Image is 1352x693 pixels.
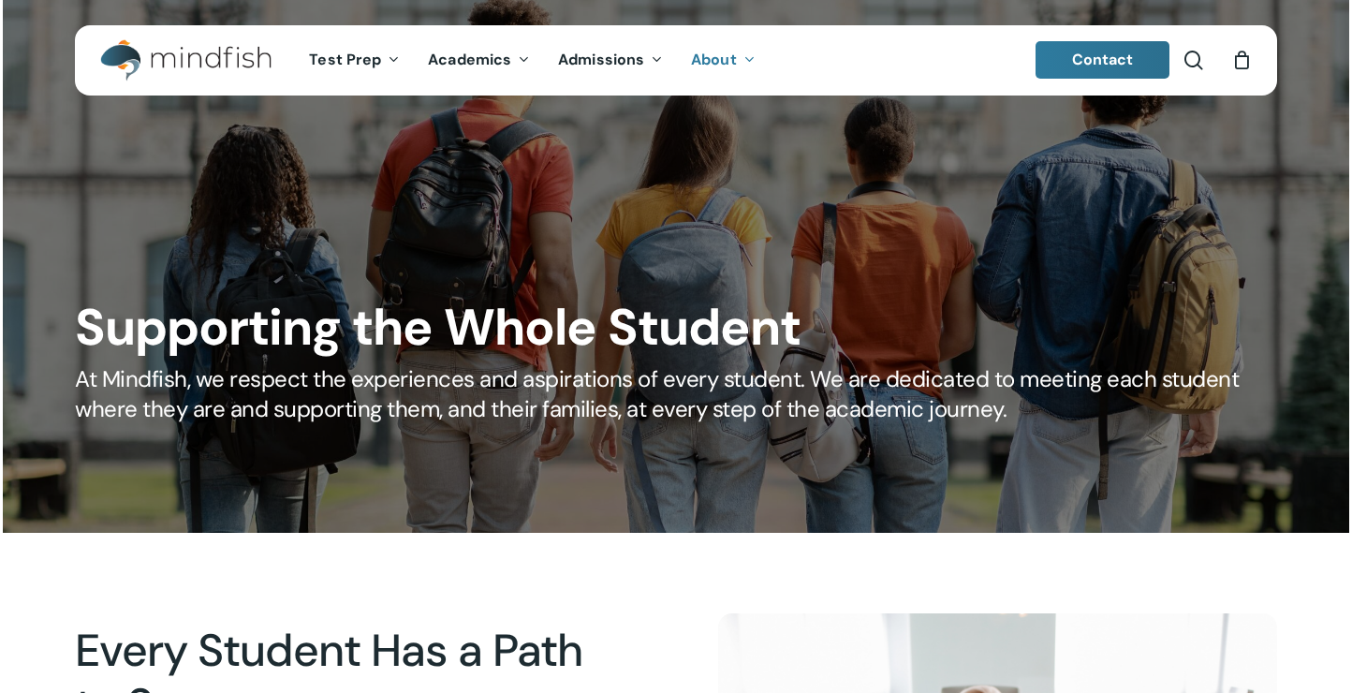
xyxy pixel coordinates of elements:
a: About [677,52,770,68]
nav: Main Menu [295,25,769,96]
span: Contact [1072,50,1134,69]
span: About [691,50,737,69]
header: Main Menu [75,25,1277,96]
a: Cart [1231,50,1252,70]
span: Admissions [558,50,644,69]
h5: At Mindfish, we respect the experiences and aspirations of every student. We are dedicated to mee... [75,364,1276,424]
a: Contact [1036,41,1170,79]
a: Academics [414,52,544,68]
a: Admissions [544,52,677,68]
a: Test Prep [295,52,414,68]
span: Test Prep [309,50,381,69]
span: Academics [428,50,511,69]
h1: Supporting the Whole Student [75,298,1276,358]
